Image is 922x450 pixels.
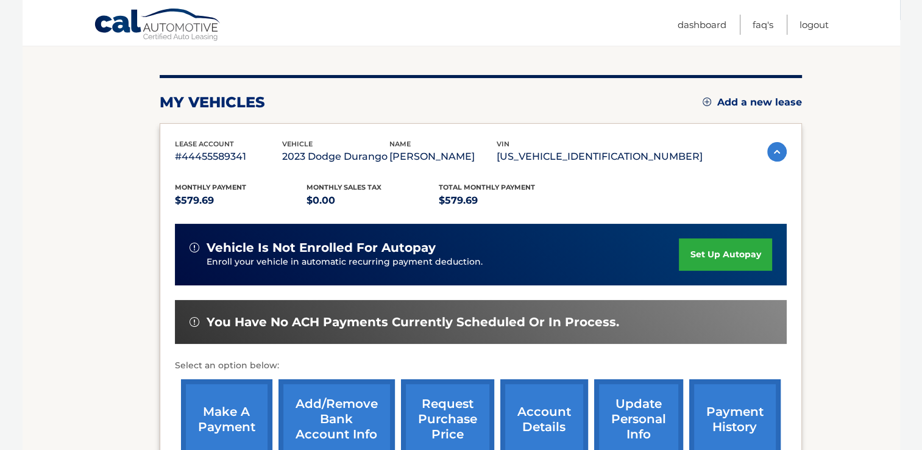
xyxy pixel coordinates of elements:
p: [US_VEHICLE_IDENTIFICATION_NUMBER] [497,148,703,165]
p: Select an option below: [175,359,787,373]
a: Cal Automotive [94,8,222,43]
p: #44455589341 [175,148,282,165]
a: set up autopay [679,238,771,271]
span: vin [497,140,509,148]
p: [PERSON_NAME] [389,148,497,165]
span: Total Monthly Payment [439,183,535,191]
img: accordion-active.svg [767,142,787,162]
span: vehicle [282,140,313,148]
span: Monthly Payment [175,183,246,191]
p: $0.00 [307,192,439,209]
span: You have no ACH payments currently scheduled or in process. [207,315,619,330]
img: alert-white.svg [190,317,199,327]
a: Add a new lease [703,96,802,109]
p: $579.69 [439,192,571,209]
p: $579.69 [175,192,307,209]
img: add.svg [703,98,711,106]
span: Monthly sales Tax [307,183,381,191]
span: lease account [175,140,234,148]
span: name [389,140,411,148]
h2: my vehicles [160,93,265,112]
img: alert-white.svg [190,243,199,252]
p: Enroll your vehicle in automatic recurring payment deduction. [207,255,679,269]
p: 2023 Dodge Durango [282,148,389,165]
a: Dashboard [678,15,726,35]
span: vehicle is not enrolled for autopay [207,240,436,255]
a: Logout [800,15,829,35]
a: FAQ's [753,15,773,35]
